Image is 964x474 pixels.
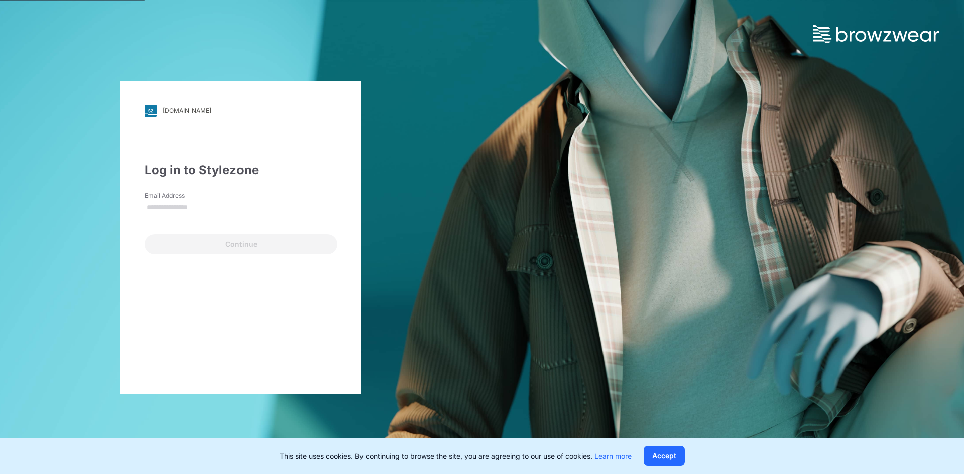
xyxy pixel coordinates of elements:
div: Log in to Stylezone [145,161,337,179]
div: [DOMAIN_NAME] [163,107,211,114]
img: browzwear-logo.73288ffb.svg [813,25,939,43]
label: Email Address [145,191,215,200]
button: Accept [644,446,685,466]
img: svg+xml;base64,PHN2ZyB3aWR0aD0iMjgiIGhlaWdodD0iMjgiIHZpZXdCb3g9IjAgMCAyOCAyOCIgZmlsbD0ibm9uZSIgeG... [145,105,157,117]
p: This site uses cookies. By continuing to browse the site, you are agreeing to our use of cookies. [280,451,632,461]
a: Learn more [594,452,632,460]
a: [DOMAIN_NAME] [145,105,337,117]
